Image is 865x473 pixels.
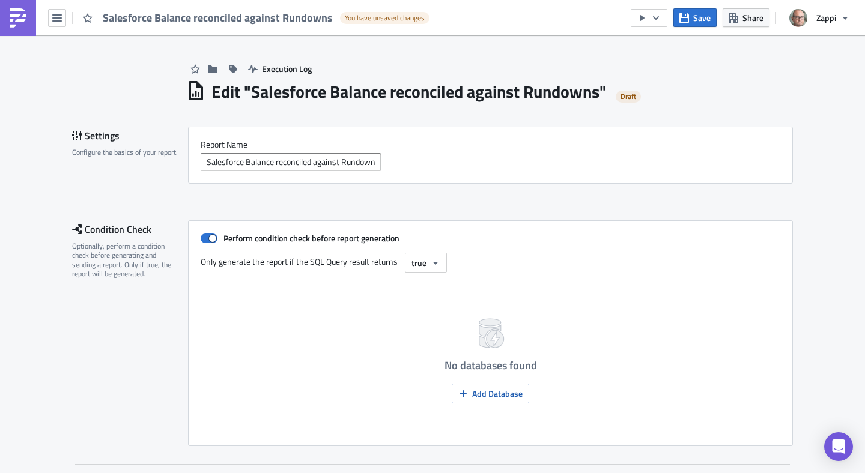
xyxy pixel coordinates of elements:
div: Open Intercom Messenger [824,432,853,461]
button: Add Database [452,384,529,403]
img: PushMetrics [8,8,28,28]
label: Report Nam﻿e [201,139,780,150]
span: true [411,256,426,269]
img: Avatar [788,8,809,28]
span: Add Database [472,387,523,400]
strong: Perform condition check before report generation [223,232,399,244]
div: Configure the basics of your report. [72,148,180,157]
button: Save [673,8,717,27]
label: Only generate the report if the SQL Query result returns [201,253,399,271]
div: Optionally, perform a condition check before generating and sending a report. Only if true, the r... [72,241,180,279]
span: You have unsaved changes [345,13,425,23]
div: Condition Check [72,220,188,238]
div: Settings [72,127,188,145]
button: Execution Log [242,59,318,78]
h4: No databases found [445,360,537,372]
span: Draft [621,92,636,101]
button: true [405,253,447,273]
span: Salesforce Balance reconciled against Rundowns [103,10,334,26]
span: Save [693,11,711,24]
button: Zappi [782,5,856,31]
span: Zappi [816,11,836,24]
h1: Edit " Salesforce Balance reconciled against Rundowns " [211,81,607,103]
span: Execution Log [262,62,312,75]
span: Share [742,11,763,24]
button: Share [723,8,769,27]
